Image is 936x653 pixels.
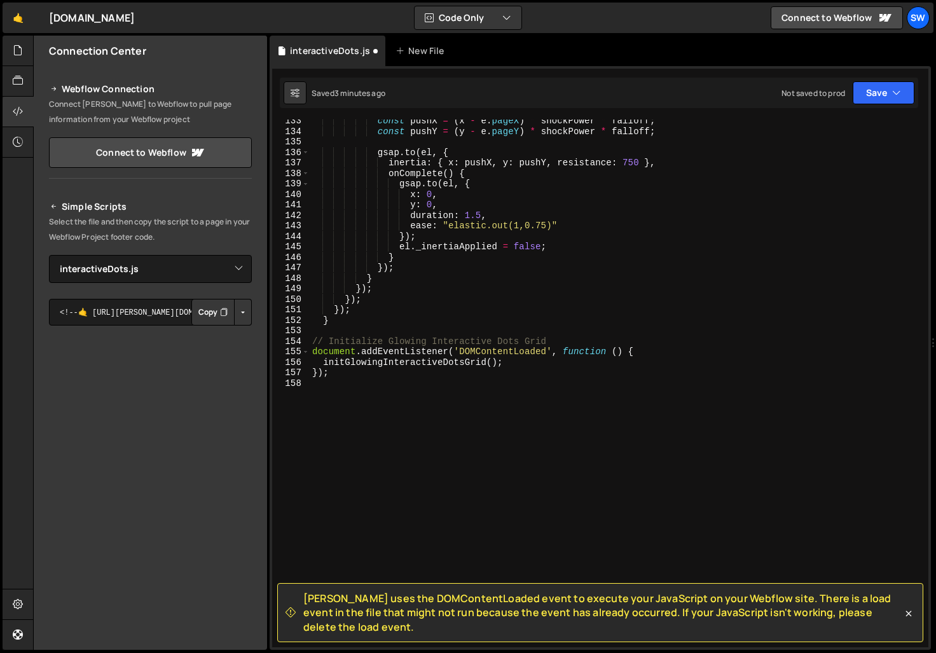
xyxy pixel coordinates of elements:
div: 134 [272,127,310,137]
div: Not saved to prod [781,88,845,99]
div: 152 [272,315,310,326]
textarea: <!--🤙 [URL][PERSON_NAME][DOMAIN_NAME]> <script>document.addEventListener("DOMContentLoaded", func... [49,299,252,326]
button: Save [853,81,914,104]
div: 144 [272,231,310,242]
h2: Simple Scripts [49,199,252,214]
a: 🤙 [3,3,34,33]
div: 143 [272,221,310,231]
div: 139 [272,179,310,189]
div: 133 [272,116,310,127]
a: Sw [907,6,930,29]
button: Code Only [415,6,521,29]
div: 142 [272,210,310,221]
span: [PERSON_NAME] uses the DOMContentLoaded event to execute your JavaScript on your Webflow site. Th... [303,591,902,634]
div: 156 [272,357,310,368]
div: 149 [272,284,310,294]
div: 153 [272,326,310,336]
div: 158 [272,378,310,389]
iframe: YouTube video player [49,469,253,584]
h2: Connection Center [49,44,146,58]
div: 148 [272,273,310,284]
a: Connect to Webflow [771,6,903,29]
button: Copy [191,299,235,326]
div: Button group with nested dropdown [191,299,252,326]
div: 137 [272,158,310,168]
div: [DOMAIN_NAME] [49,10,135,25]
h2: Webflow Connection [49,81,252,97]
div: interactiveDots.js [290,45,370,57]
div: 154 [272,336,310,347]
a: Connect to Webflow [49,137,252,168]
div: Saved [312,88,385,99]
div: 155 [272,347,310,357]
div: 136 [272,148,310,158]
div: 135 [272,137,310,148]
div: 145 [272,242,310,252]
div: 138 [272,168,310,179]
div: 3 minutes ago [334,88,385,99]
div: 141 [272,200,310,210]
div: 146 [272,252,310,263]
div: 147 [272,263,310,273]
div: 150 [272,294,310,305]
div: 140 [272,189,310,200]
iframe: YouTube video player [49,347,253,461]
div: 151 [272,305,310,315]
p: Select the file and then copy the script to a page in your Webflow Project footer code. [49,214,252,245]
div: 157 [272,368,310,378]
div: New File [396,45,449,57]
p: Connect [PERSON_NAME] to Webflow to pull page information from your Webflow project [49,97,252,127]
